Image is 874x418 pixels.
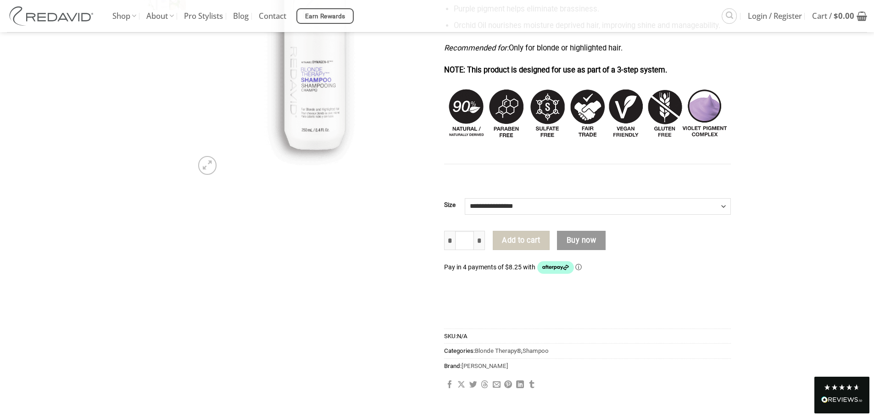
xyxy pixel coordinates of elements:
a: Share on Tumblr [528,381,535,390]
a: Earn Rewards [296,8,354,24]
a: [PERSON_NAME] [462,362,508,369]
div: Read All Reviews [814,377,869,413]
span: Login / Register [748,5,802,28]
span: $ [834,11,838,21]
input: Product quantity [455,231,474,250]
input: Increase quantity of Blonde Therapy Shampoo [474,231,485,250]
bdi: 0.00 [834,11,854,21]
span: SKU: [444,329,731,343]
button: Buy now [557,231,605,250]
a: Search [722,8,737,23]
span: Cart / [812,5,854,28]
a: Shampoo [523,347,549,354]
span: Brand: [444,358,731,373]
span: Pay in 4 payments of $8.25 with [444,263,537,271]
div: 4.8 Stars [824,384,860,391]
img: REDAVID Salon Products | United States [7,6,99,26]
button: Add to cart [493,231,550,250]
a: Blonde Therapy® [475,347,521,354]
a: Email to a Friend [493,381,501,390]
a: Pin on Pinterest [504,381,512,390]
a: Share on LinkedIn [516,381,524,390]
img: REVIEWS.io [821,396,863,403]
span: Earn Rewards [305,11,345,22]
div: Read All Reviews [821,395,863,407]
label: Size [444,202,456,208]
input: Reduce quantity of Blonde Therapy Shampoo [444,231,455,250]
strong: NOTE: This product is designed for use as part of a 3-step system. [444,66,667,74]
a: Information - Opens a dialog [575,263,582,271]
p: Only for blonde or highlighted hair. [444,42,731,55]
iframe: Secure payment input frame [444,290,731,301]
a: Share on Threads [481,381,489,390]
a: Share on Facebook [446,381,454,390]
a: Zoom [198,156,217,174]
a: Share on X [457,381,465,390]
span: N/A [457,333,468,340]
a: Share on Twitter [469,381,477,390]
em: Recommended for: [444,44,509,52]
span: Categories: , [444,343,731,358]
